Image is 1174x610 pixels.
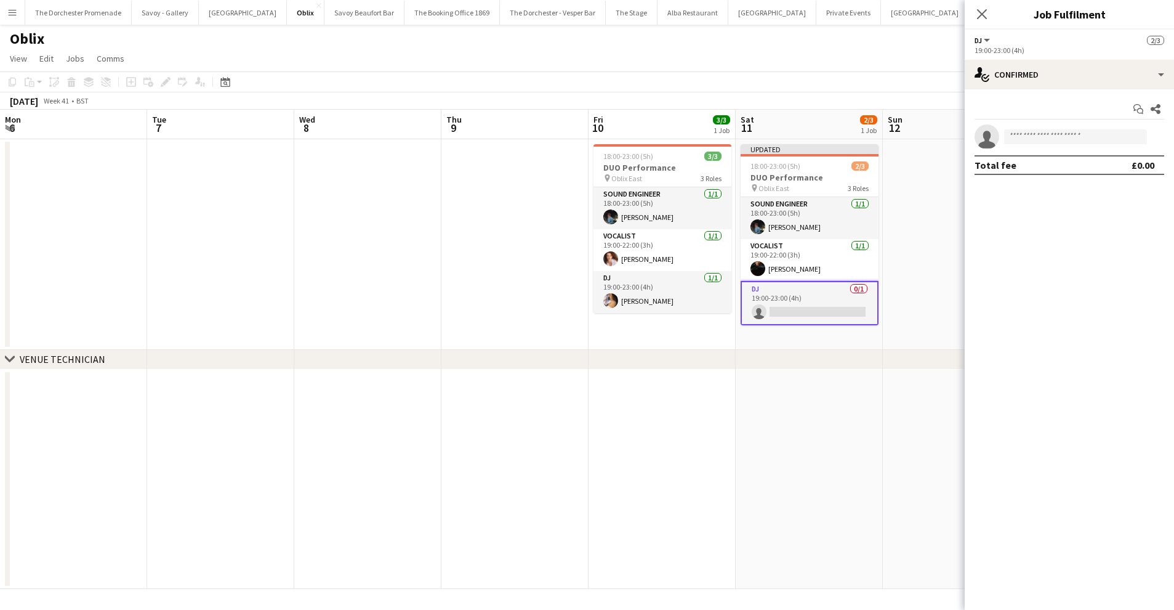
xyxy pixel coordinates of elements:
h3: Job Fulfilment [965,6,1174,22]
span: Fri [593,114,603,125]
h3: DUO Performance [593,162,731,173]
span: Oblix East [611,174,642,183]
span: 18:00-23:00 (5h) [750,161,800,171]
app-job-card: Updated18:00-23:00 (5h)2/3DUO Performance Oblix East3 RolesSound Engineer1/118:00-23:00 (5h)[PERS... [741,144,878,325]
div: BST [76,96,89,105]
button: DJ [975,36,992,45]
span: 6 [3,121,21,135]
span: 3/3 [713,115,730,124]
span: 11 [739,121,754,135]
div: £0.00 [1132,159,1154,171]
span: DJ [975,36,982,45]
div: Total fee [975,159,1016,171]
app-job-card: 18:00-23:00 (5h)3/3DUO Performance Oblix East3 RolesSound Engineer1/118:00-23:00 (5h)[PERSON_NAME... [593,144,731,313]
button: The Dorchester - Vesper Bar [500,1,606,25]
button: The Booking Office 1869 [404,1,500,25]
span: Oblix East [758,184,789,193]
button: Alba Restaurant [657,1,728,25]
app-card-role: Sound Engineer1/118:00-23:00 (5h)[PERSON_NAME] [741,197,878,239]
button: [GEOGRAPHIC_DATA] [199,1,287,25]
span: Wed [299,114,315,125]
h3: DUO Performance [741,172,878,183]
app-card-role: Vocalist1/119:00-22:00 (3h)[PERSON_NAME] [593,229,731,271]
span: 2/3 [1147,36,1164,45]
h1: Oblix [10,30,44,48]
button: The Dorchester Promenade [25,1,132,25]
button: Oblix [287,1,324,25]
div: 1 Job [861,126,877,135]
span: Sat [741,114,754,125]
span: 8 [297,121,315,135]
div: 1 Job [714,126,730,135]
span: 7 [150,121,166,135]
button: Savoy Beaufort Bar [324,1,404,25]
app-card-role: Sound Engineer1/118:00-23:00 (5h)[PERSON_NAME] [593,187,731,229]
span: Edit [39,53,54,64]
button: [GEOGRAPHIC_DATA] [881,1,969,25]
button: The Stage [606,1,657,25]
span: 9 [444,121,462,135]
div: VENUE TECHNICIAN [20,353,105,365]
a: Comms [92,51,129,67]
app-card-role: Vocalist1/119:00-22:00 (3h)[PERSON_NAME] [741,239,878,281]
app-card-role: DJ0/119:00-23:00 (4h) [741,281,878,325]
span: Thu [446,114,462,125]
button: Private Events [816,1,881,25]
button: Savoy - Gallery [132,1,199,25]
button: [GEOGRAPHIC_DATA] [728,1,816,25]
span: 2/3 [851,161,869,171]
span: 3 Roles [701,174,722,183]
app-card-role: DJ1/119:00-23:00 (4h)[PERSON_NAME] [593,271,731,313]
span: Week 41 [41,96,71,105]
div: Updated [741,144,878,154]
div: Confirmed [965,60,1174,89]
span: Jobs [66,53,84,64]
span: View [10,53,27,64]
span: 3/3 [704,152,722,161]
span: Tue [152,114,166,125]
div: 19:00-23:00 (4h) [975,46,1164,55]
span: Comms [97,53,124,64]
a: Jobs [61,51,89,67]
span: 10 [592,121,603,135]
span: 3 Roles [848,184,869,193]
span: 2/3 [860,115,877,124]
span: 18:00-23:00 (5h) [603,152,653,161]
span: 12 [886,121,903,135]
span: Sun [888,114,903,125]
a: View [5,51,32,67]
div: [DATE] [10,95,38,107]
a: Edit [34,51,58,67]
span: Mon [5,114,21,125]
